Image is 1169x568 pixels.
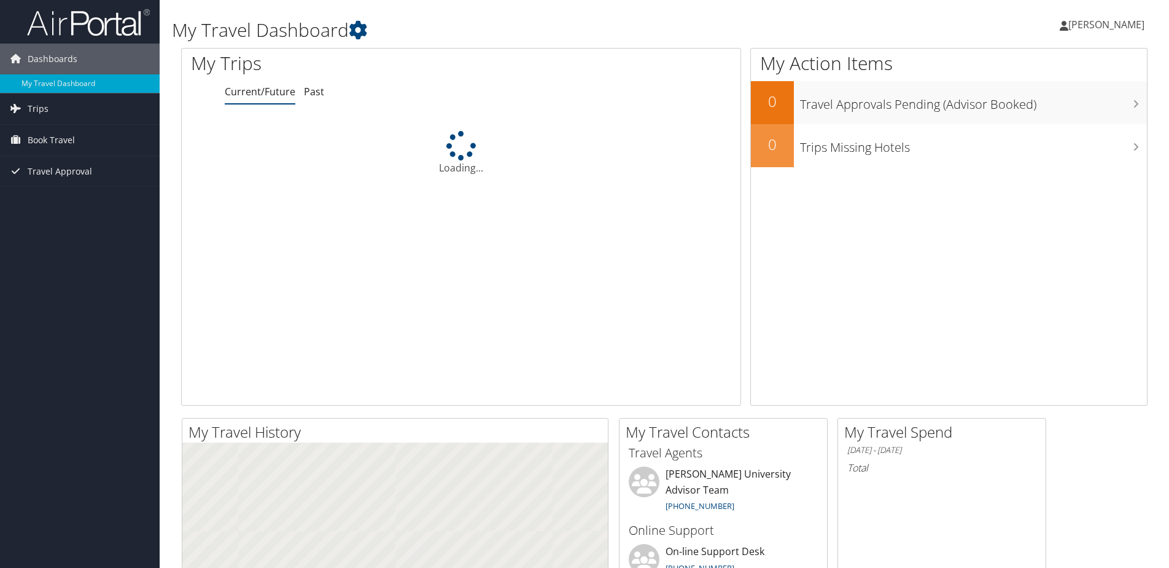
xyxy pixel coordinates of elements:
a: [PHONE_NUMBER] [666,500,734,511]
span: [PERSON_NAME] [1068,18,1144,31]
h3: Travel Agents [629,444,818,462]
span: Book Travel [28,125,75,156]
img: airportal-logo.png [27,8,150,37]
a: 0Travel Approvals Pending (Advisor Booked) [751,81,1147,124]
h1: My Action Items [751,50,1147,76]
h2: My Travel Contacts [626,422,827,443]
h2: My Travel History [188,422,608,443]
span: Dashboards [28,44,77,74]
h6: [DATE] - [DATE] [847,444,1036,456]
h1: My Trips [191,50,499,76]
li: [PERSON_NAME] University Advisor Team [623,467,824,517]
h3: Online Support [629,522,818,539]
div: Loading... [182,131,740,175]
h2: 0 [751,134,794,155]
h3: Travel Approvals Pending (Advisor Booked) [800,90,1147,113]
h3: Trips Missing Hotels [800,133,1147,156]
h2: My Travel Spend [844,422,1046,443]
span: Trips [28,93,49,124]
a: Past [304,85,324,98]
h1: My Travel Dashboard [172,17,828,43]
a: 0Trips Missing Hotels [751,124,1147,167]
a: Current/Future [225,85,295,98]
a: [PERSON_NAME] [1060,6,1157,43]
span: Travel Approval [28,156,92,187]
h2: 0 [751,91,794,112]
h6: Total [847,461,1036,475]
